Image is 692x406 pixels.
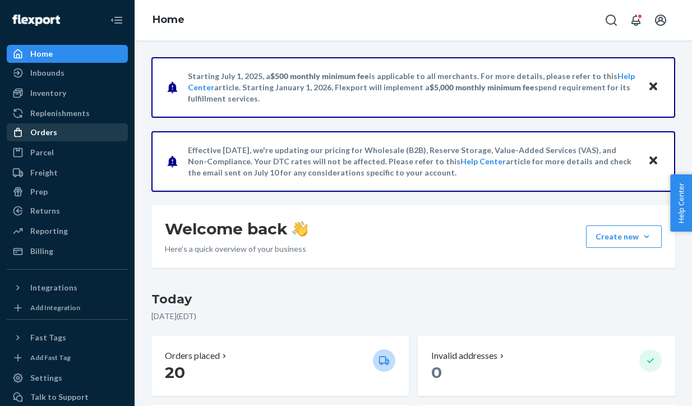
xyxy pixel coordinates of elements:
div: Home [30,48,53,59]
h1: Welcome back [165,219,308,239]
div: Talk to Support [30,391,89,403]
a: Home [7,45,128,63]
div: Parcel [30,147,54,158]
a: Inbounds [7,64,128,82]
a: Home [153,13,184,26]
div: Returns [30,205,60,216]
button: Create new [586,225,662,248]
img: hand-wave emoji [292,221,308,237]
a: Replenishments [7,104,128,122]
a: Settings [7,369,128,387]
button: Open account menu [649,9,672,31]
div: Prep [30,186,48,197]
a: Parcel [7,144,128,162]
a: Reporting [7,222,128,240]
div: Add Integration [30,303,80,312]
a: Add Integration [7,301,128,315]
a: Prep [7,183,128,201]
span: 0 [431,363,442,382]
div: Add Fast Tag [30,353,71,362]
a: Returns [7,202,128,220]
p: Here’s a quick overview of your business [165,243,308,255]
div: Inventory [30,87,66,99]
button: Fast Tags [7,329,128,347]
button: Integrations [7,279,128,297]
span: $5,000 monthly minimum fee [430,82,534,92]
div: Reporting [30,225,68,237]
h3: Today [151,290,675,308]
a: Inventory [7,84,128,102]
button: Close Navigation [105,9,128,31]
a: Talk to Support [7,388,128,406]
div: Freight [30,167,58,178]
p: Invalid addresses [431,349,497,362]
img: Flexport logo [12,15,60,26]
button: Invalid addresses 0 [418,336,675,396]
a: Help Center [460,156,506,166]
span: $500 monthly minimum fee [270,71,369,81]
button: Open notifications [625,9,647,31]
p: Orders placed [165,349,220,362]
div: Integrations [30,282,77,293]
button: Close [646,79,661,95]
p: Starting July 1, 2025, a is applicable to all merchants. For more details, please refer to this a... [188,71,637,104]
button: Orders placed 20 [151,336,409,396]
p: [DATE] ( EDT ) [151,311,675,322]
ol: breadcrumbs [144,4,193,36]
div: Orders [30,127,57,138]
button: Close [646,153,661,169]
div: Fast Tags [30,332,66,343]
a: Add Fast Tag [7,351,128,365]
div: Inbounds [30,67,64,79]
div: Replenishments [30,108,90,119]
button: Help Center [670,174,692,232]
button: Open Search Box [600,9,622,31]
span: 20 [165,363,185,382]
div: Settings [30,372,62,384]
p: Effective [DATE], we're updating our pricing for Wholesale (B2B), Reserve Storage, Value-Added Se... [188,145,637,178]
a: Billing [7,242,128,260]
a: Freight [7,164,128,182]
a: Orders [7,123,128,141]
div: Billing [30,246,53,257]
